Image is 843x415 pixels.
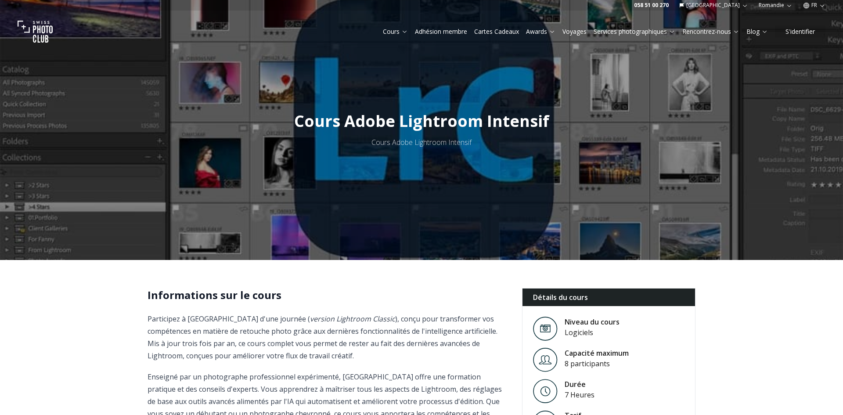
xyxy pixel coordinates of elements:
div: 7 Heures [565,390,594,400]
button: Voyages [559,25,590,38]
button: Cartes Cadeaux [471,25,522,38]
span: Cours Adobe Lightroom Intensif [294,110,549,132]
button: Cours [379,25,411,38]
a: Awards [526,27,555,36]
button: Rencontrez-nous [679,25,743,38]
button: Awards [522,25,559,38]
img: Level [533,317,558,341]
button: Services photographiques [590,25,679,38]
a: Rencontrez-nous [682,27,739,36]
a: Cartes Cadeaux [474,27,519,36]
div: 8 participants [565,358,629,369]
a: Voyages [562,27,587,36]
div: Détails du cours [522,289,695,306]
a: Blog [746,27,768,36]
button: Adhésion membre [411,25,471,38]
p: Participez à [GEOGRAPHIC_DATA] d'une journée ( ), conçu pour transformer vos compétences en matiè... [148,313,508,362]
div: Niveau du cours [565,317,620,327]
a: Cours [383,27,408,36]
em: version Lightroom Classic [310,314,395,324]
div: Capacité maximum [565,348,629,358]
span: Cours Adobe Lightroom Intensif [371,137,472,147]
img: Level [533,348,558,372]
button: S'identifier [775,25,825,38]
a: Services photographiques [594,27,675,36]
img: Level [533,379,558,403]
button: Blog [743,25,771,38]
a: Adhésion membre [415,27,467,36]
img: Swiss photo club [18,14,53,49]
a: 058 51 00 270 [634,2,669,9]
div: Durée [565,379,594,390]
div: Logiciels [565,327,620,338]
h2: Informations sur le cours [148,288,508,302]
